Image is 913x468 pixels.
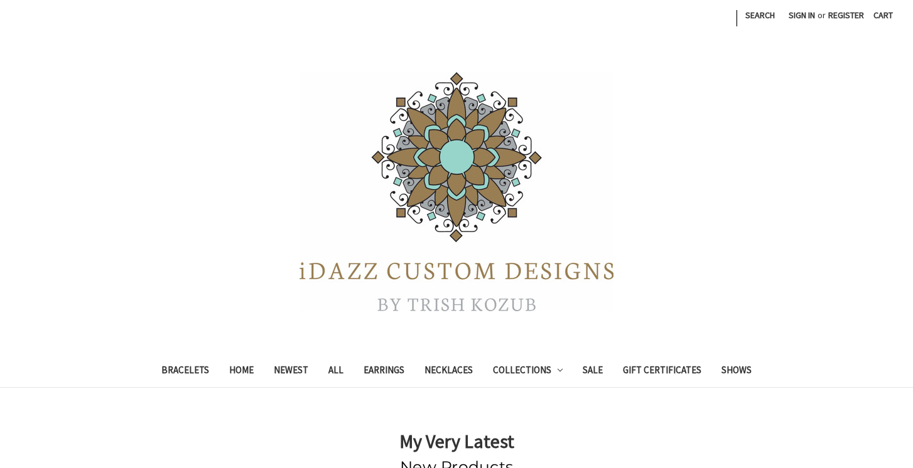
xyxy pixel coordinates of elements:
[873,9,893,21] span: Cart
[219,356,264,387] a: Home
[264,356,318,387] a: Newest
[613,356,711,387] a: Gift Certificates
[399,429,514,453] strong: My Very Latest
[354,356,414,387] a: Earrings
[483,356,573,387] a: Collections
[318,356,354,387] a: All
[414,356,483,387] a: Necklaces
[711,356,762,387] a: Shows
[816,9,827,22] span: or
[573,356,613,387] a: Sale
[734,5,738,29] li: |
[151,356,219,387] a: Bracelets
[300,72,613,311] img: iDazz Custom Designs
